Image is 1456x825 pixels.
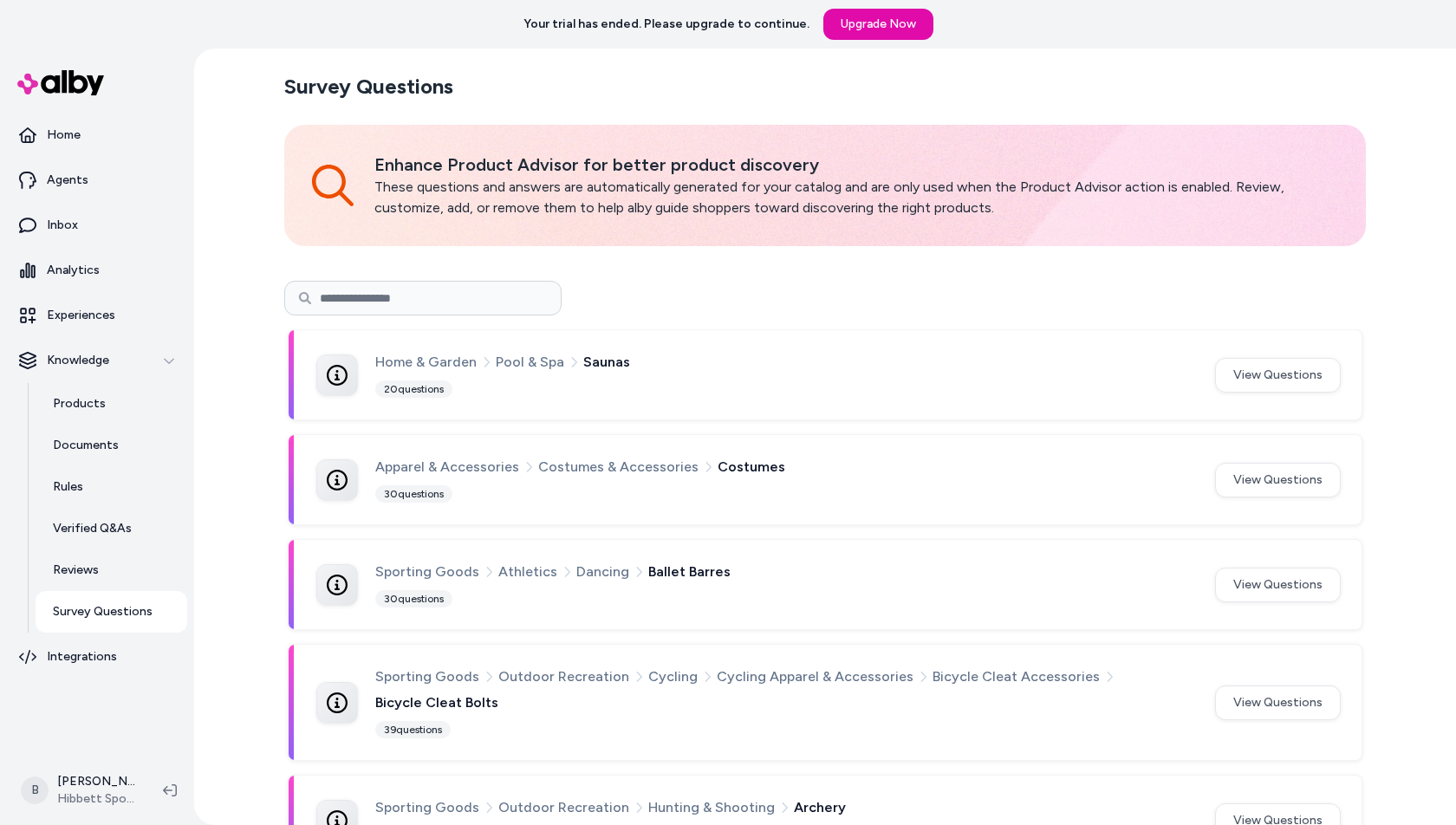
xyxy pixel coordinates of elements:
[576,561,629,583] span: Dancing
[284,73,453,101] h2: Survey Questions
[7,295,187,336] a: Experiences
[36,508,187,549] a: Verified Q&As
[47,648,117,666] p: Integrations
[53,437,119,454] p: Documents
[7,636,187,678] a: Integrations
[7,340,187,381] button: Knowledge
[648,666,698,688] span: Cycling
[375,351,477,374] span: Home & Garden
[374,177,1338,218] p: These questions and answers are automatically generated for your catalog and are only used when t...
[375,456,519,478] span: Apparel & Accessories
[1215,685,1341,720] button: View Questions
[498,561,557,583] span: Athletics
[53,395,106,412] p: Products
[794,796,846,819] span: Archery
[7,159,187,201] a: Agents
[375,666,479,688] span: Sporting Goods
[57,773,135,790] p: [PERSON_NAME]
[375,590,452,607] div: 30 questions
[648,561,731,583] span: Ballet Barres
[498,666,629,688] span: Outdoor Recreation
[7,205,187,246] a: Inbox
[498,796,629,819] span: Outdoor Recreation
[583,351,630,374] span: Saunas
[53,603,153,620] p: Survey Questions
[10,763,149,818] button: B[PERSON_NAME]Hibbett Sports
[375,485,452,503] div: 30 questions
[47,262,100,279] p: Analytics
[718,456,785,478] span: Costumes
[47,127,81,144] p: Home
[57,790,135,808] span: Hibbett Sports
[496,351,564,374] span: Pool & Spa
[1215,463,1341,497] button: View Questions
[47,217,78,234] p: Inbox
[1215,568,1341,602] button: View Questions
[374,153,1338,177] p: Enhance Product Advisor for better product discovery
[7,250,187,291] a: Analytics
[375,692,498,714] span: Bicycle Cleat Bolts
[375,721,451,738] div: 39 questions
[36,425,187,466] a: Documents
[47,352,109,369] p: Knowledge
[53,562,99,579] p: Reviews
[36,466,187,508] a: Rules
[47,172,88,189] p: Agents
[375,796,479,819] span: Sporting Goods
[823,9,933,40] a: Upgrade Now
[538,456,699,478] span: Costumes & Accessories
[375,561,479,583] span: Sporting Goods
[53,478,83,496] p: Rules
[36,383,187,425] a: Products
[47,307,115,324] p: Experiences
[21,776,49,804] span: B
[1215,358,1341,393] button: View Questions
[17,70,104,95] img: alby Logo
[36,549,187,591] a: Reviews
[36,591,187,633] a: Survey Questions
[375,380,452,398] div: 20 questions
[717,666,913,688] span: Cycling Apparel & Accessories
[523,16,809,33] p: Your trial has ended. Please upgrade to continue.
[7,114,187,156] a: Home
[648,796,775,819] span: Hunting & Shooting
[53,520,132,537] p: Verified Q&As
[933,666,1100,688] span: Bicycle Cleat Accessories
